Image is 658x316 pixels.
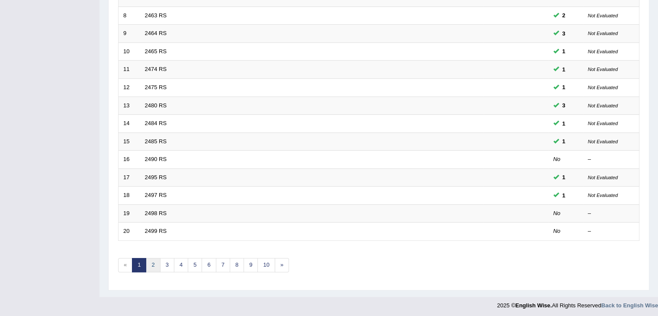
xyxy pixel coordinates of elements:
td: 19 [119,204,140,222]
span: You can still take this question [559,119,569,128]
a: 2497 RS [145,192,167,198]
td: 17 [119,168,140,187]
a: 3 [160,258,174,272]
strong: English Wise. [515,302,552,309]
small: Not Evaluated [588,139,618,144]
small: Not Evaluated [588,85,618,90]
td: 10 [119,42,140,61]
div: – [588,210,635,218]
span: You can still take this question [559,65,569,74]
a: 9 [244,258,258,272]
a: 6 [202,258,216,272]
span: You can still take this question [559,11,569,20]
a: 5 [188,258,202,272]
a: 10 [257,258,275,272]
a: 2 [146,258,160,272]
a: 2464 RS [145,30,167,36]
small: Not Evaluated [588,175,618,180]
td: 11 [119,61,140,79]
div: – [588,227,635,235]
a: 8 [230,258,244,272]
td: 9 [119,25,140,43]
span: You can still take this question [559,173,569,182]
span: You can still take this question [559,101,569,110]
a: » [275,258,289,272]
a: 2463 RS [145,12,167,19]
td: 16 [119,151,140,169]
span: « [118,258,132,272]
a: 1 [132,258,146,272]
td: 13 [119,97,140,115]
div: – [588,155,635,164]
em: No [553,210,561,216]
a: 2490 RS [145,156,167,162]
div: 2025 © All Rights Reserved [497,297,658,310]
a: 2480 RS [145,102,167,109]
small: Not Evaluated [588,193,618,198]
td: 14 [119,115,140,133]
span: You can still take this question [559,83,569,92]
em: No [553,156,561,162]
a: 4 [174,258,188,272]
a: 2499 RS [145,228,167,234]
small: Not Evaluated [588,31,618,36]
a: 2495 RS [145,174,167,181]
small: Not Evaluated [588,49,618,54]
td: 8 [119,6,140,25]
span: You can still take this question [559,47,569,56]
a: 2465 RS [145,48,167,55]
span: You can still take this question [559,29,569,38]
a: 2475 RS [145,84,167,90]
a: 2498 RS [145,210,167,216]
small: Not Evaluated [588,121,618,126]
td: 12 [119,78,140,97]
td: 15 [119,132,140,151]
em: No [553,228,561,234]
small: Not Evaluated [588,103,618,108]
span: You can still take this question [559,191,569,200]
a: 2485 RS [145,138,167,145]
td: 18 [119,187,140,205]
span: You can still take this question [559,137,569,146]
td: 20 [119,222,140,241]
a: 2484 RS [145,120,167,126]
a: 2474 RS [145,66,167,72]
a: Back to English Wise [601,302,658,309]
small: Not Evaluated [588,13,618,18]
a: 7 [216,258,230,272]
small: Not Evaluated [588,67,618,72]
